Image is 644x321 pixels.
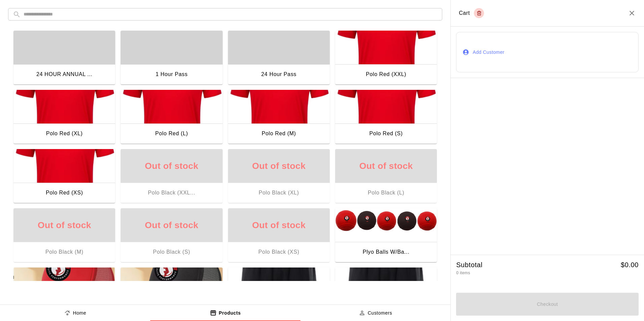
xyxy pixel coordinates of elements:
img: Shorts BLK (XL) [335,267,437,301]
button: Empty cart [474,8,484,18]
div: Polo Red (XL) [46,129,83,138]
img: Logo Hat Red [13,267,115,301]
button: 24 HOUR ANNUAL ... [13,31,115,86]
button: Polo Red (S)Polo Red (S) [335,90,437,145]
img: Polo Red (XS) [13,149,115,183]
button: Polo Red (M)Polo Red (M) [228,90,330,145]
div: Polo Red (XXL) [366,70,406,79]
button: Polo Red (XS)Polo Red (XS) [13,149,115,204]
img: Polo Red (L) [121,90,222,123]
button: Polo Red (L)Polo Red (L) [121,90,222,145]
div: Polo Red (XS) [46,188,83,197]
div: Polo Red (S) [369,129,403,138]
button: Add Customer [456,32,639,72]
button: Polo Red (XXL)Polo Red (XXL) [335,31,437,86]
img: Logo Hat Black [121,267,222,301]
span: 0 items [456,271,470,275]
h5: Subtotal [456,260,482,270]
p: Products [219,310,241,317]
h5: $ 0.00 [621,260,639,270]
button: Plyo Balls W/BagPlyo Balls W/Ba... [335,208,437,263]
div: Plyo Balls W/Ba... [363,248,410,256]
img: Plyo Balls W/Bag [335,208,437,242]
img: Polo Red (XXL) [335,31,437,64]
div: 24 HOUR ANNUAL ... [36,70,93,79]
div: Cart [459,8,484,18]
button: Close [628,9,636,17]
p: Customers [368,310,392,317]
img: Polo Red (XL) [13,90,115,123]
img: Shorts BLK (XXL) [228,267,330,301]
div: 24 Hour Pass [261,70,297,79]
div: Polo Red (M) [262,129,296,138]
button: 24 Hour Pass [228,31,330,86]
img: Polo Red (S) [335,90,437,123]
p: Home [73,310,87,317]
button: Polo Red (XL)Polo Red (XL) [13,90,115,145]
div: 1 Hour Pass [156,70,188,79]
img: Polo Red (M) [228,90,330,123]
div: Polo Red (L) [155,129,188,138]
button: 1 Hour Pass [121,31,222,86]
